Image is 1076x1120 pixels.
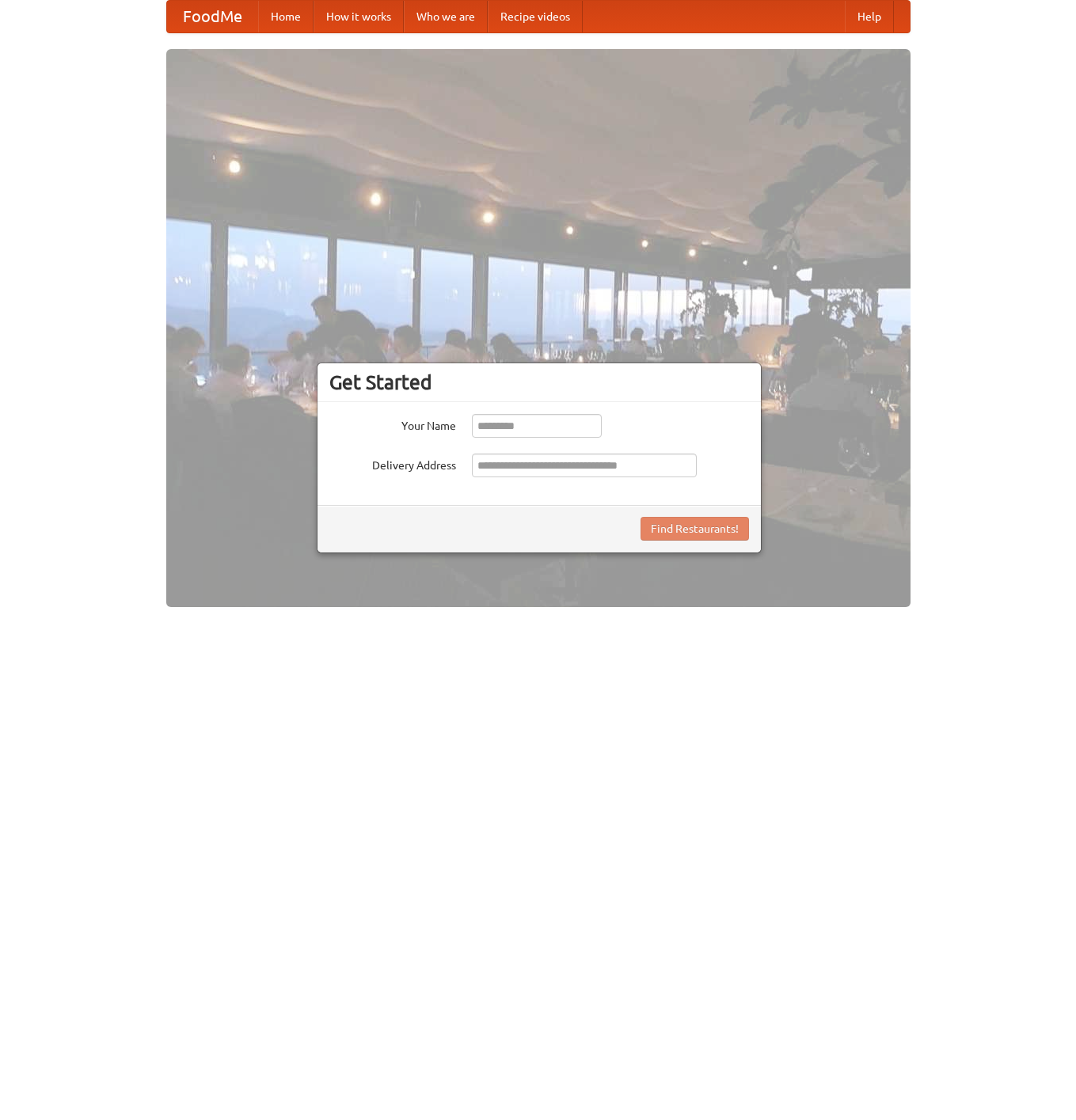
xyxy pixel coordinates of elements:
[845,1,894,32] a: Help
[404,1,488,32] a: Who we are
[258,1,314,32] a: Home
[641,517,749,541] button: Find Restaurants!
[167,1,258,32] a: FoodMe
[329,370,749,394] h3: Get Started
[488,1,583,32] a: Recipe videos
[329,454,456,473] label: Delivery Address
[329,414,456,434] label: Your Name
[314,1,404,32] a: How it works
